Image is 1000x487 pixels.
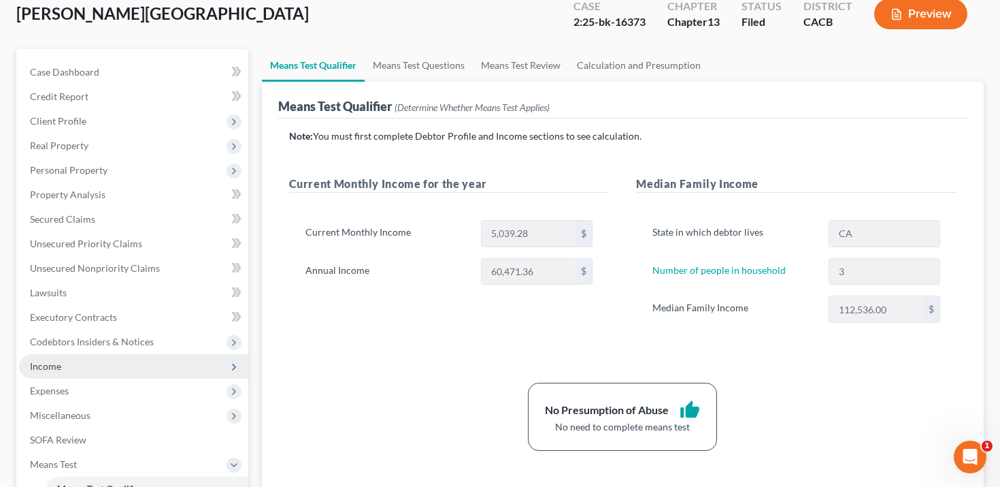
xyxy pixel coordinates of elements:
span: Credit Report [30,91,88,102]
span: Lawsuits [30,287,67,298]
div: $ [923,296,939,322]
div: No need to complete means test [545,420,700,434]
label: Current Monthly Income [299,220,474,247]
span: Expenses [30,385,69,396]
div: 2:25-bk-16373 [573,14,646,30]
span: (Determine Whether Means Test Applies) [395,101,550,113]
div: No Presumption of Abuse [545,403,669,418]
label: Annual Income [299,258,474,285]
span: Client Profile [30,115,86,127]
span: Personal Property [30,164,107,176]
a: Lawsuits [19,281,248,305]
div: CACB [803,14,852,30]
a: Calculation and Presumption [569,49,709,82]
a: Number of people in household [652,264,786,276]
span: Unsecured Priority Claims [30,238,142,249]
span: SOFA Review [30,434,86,445]
a: Means Test Review [473,49,569,82]
span: Codebtors Insiders & Notices [30,336,154,347]
div: $ [576,221,592,247]
input: -- [829,259,939,285]
label: Median Family Income [646,296,821,323]
a: Property Analysis [19,183,248,207]
div: Chapter [667,14,720,30]
div: Means Test Qualifier [278,98,550,114]
div: $ [576,259,592,285]
a: Secured Claims [19,207,248,232]
span: 1 [982,441,993,452]
span: Unsecured Nonpriority Claims [30,262,160,274]
span: Executory Contracts [30,311,117,323]
a: Executory Contracts [19,305,248,330]
label: State in which debtor lives [646,220,821,247]
input: 0.00 [482,221,576,247]
span: 13 [707,15,720,28]
a: Unsecured Priority Claims [19,232,248,256]
i: thumb_up [680,400,700,420]
span: Real Property [30,140,88,151]
a: Case Dashboard [19,60,248,84]
input: State [829,221,939,247]
span: Miscellaneous [30,409,90,421]
span: Means Test [30,458,77,470]
h5: Median Family Income [636,176,956,193]
iframe: Intercom live chat [954,441,986,473]
strong: Note: [289,130,313,142]
span: Property Analysis [30,189,105,200]
span: Income [30,360,61,372]
input: 0.00 [482,259,576,285]
p: You must first complete Debtor Profile and Income sections to see calculation. [289,129,957,143]
span: Secured Claims [30,213,95,225]
div: Filed [741,14,782,30]
a: Unsecured Nonpriority Claims [19,256,248,281]
a: Means Test Questions [365,49,473,82]
a: Credit Report [19,84,248,109]
a: SOFA Review [19,428,248,452]
a: Means Test Qualifier [262,49,365,82]
span: Case Dashboard [30,66,99,78]
input: 0.00 [829,296,923,322]
h5: Current Monthly Income for the year [289,176,610,193]
span: [PERSON_NAME][GEOGRAPHIC_DATA] [16,3,309,23]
